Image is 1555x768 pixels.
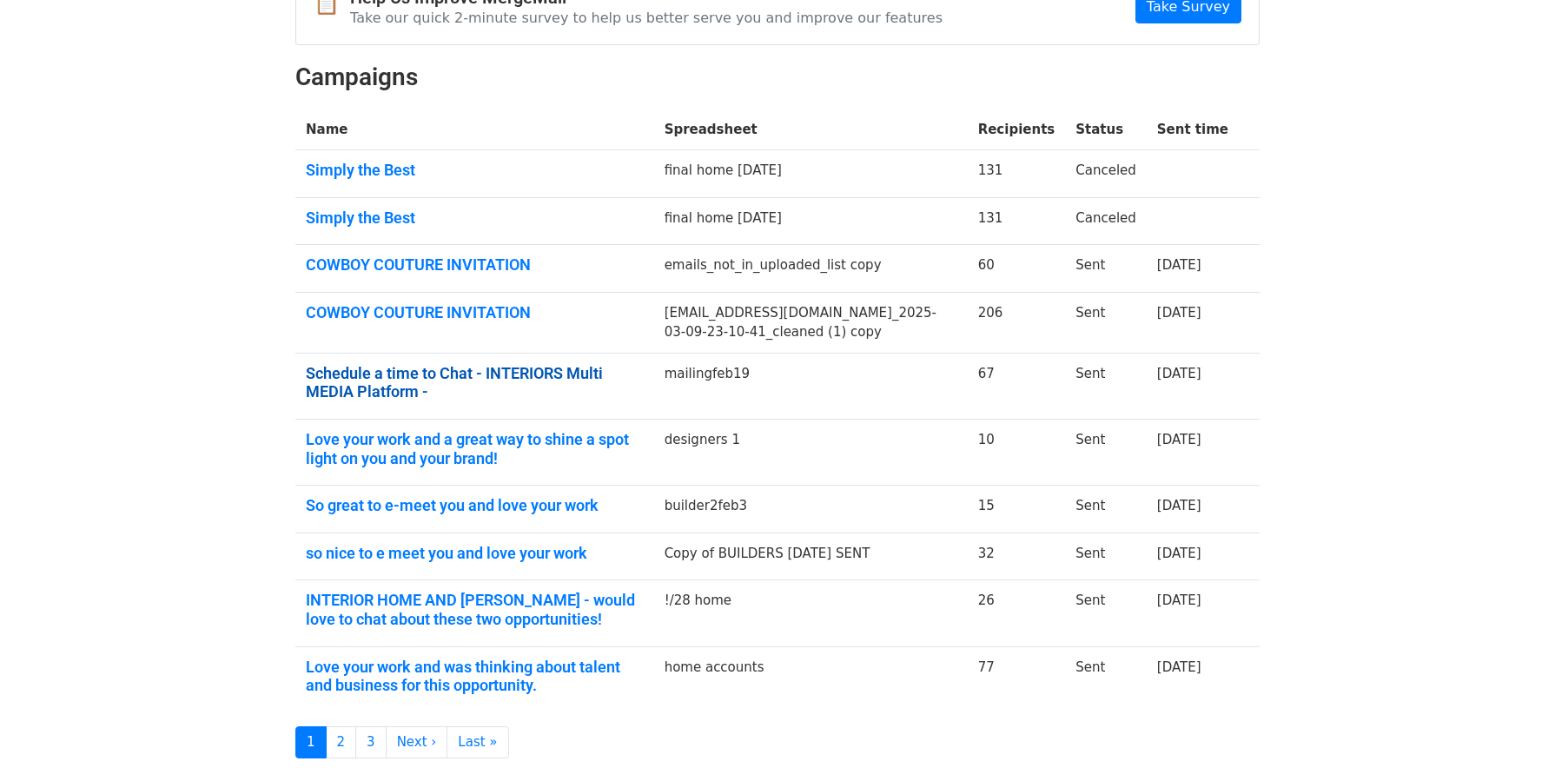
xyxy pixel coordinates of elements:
[1157,498,1201,513] a: [DATE]
[306,658,644,695] a: Love your work and was thinking about talent and business for this opportunity.
[1157,546,1201,561] a: [DATE]
[968,109,1066,150] th: Recipients
[1065,245,1147,293] td: Sent
[654,533,968,580] td: Copy of BUILDERS [DATE] SENT
[447,726,508,758] a: Last »
[306,209,644,228] a: Simply the Best
[1157,257,1201,273] a: [DATE]
[1065,580,1147,646] td: Sent
[306,161,644,180] a: Simply the Best
[1065,646,1147,712] td: Sent
[654,197,968,245] td: final home [DATE]
[306,430,644,467] a: Love your work and a great way to shine a spot light on you and your brand!
[1065,150,1147,198] td: Canceled
[968,353,1066,419] td: 67
[968,197,1066,245] td: 131
[295,63,1260,92] h2: Campaigns
[968,580,1066,646] td: 26
[654,109,968,150] th: Spreadsheet
[306,544,644,563] a: so nice to e meet you and love your work
[1065,420,1147,486] td: Sent
[654,353,968,419] td: mailingfeb19
[1065,109,1147,150] th: Status
[295,109,654,150] th: Name
[355,726,387,758] a: 3
[1065,353,1147,419] td: Sent
[968,486,1066,533] td: 15
[306,364,644,401] a: Schedule a time to Chat - INTERIORS Multi MEDIA Platform -
[654,646,968,712] td: home accounts
[654,486,968,533] td: builder2feb3
[654,292,968,353] td: [EMAIL_ADDRESS][DOMAIN_NAME]_2025-03-09-23-10-41_cleaned (1) copy
[386,726,448,758] a: Next ›
[1157,593,1201,608] a: [DATE]
[306,496,644,515] a: So great to e-meet you and love your work
[1157,659,1201,675] a: [DATE]
[295,726,327,758] a: 1
[654,580,968,646] td: !/28 home
[968,646,1066,712] td: 77
[1147,109,1239,150] th: Sent time
[306,303,644,322] a: COWBOY COUTURE INVITATION
[968,292,1066,353] td: 206
[1157,432,1201,447] a: [DATE]
[306,591,644,628] a: INTERIOR HOME AND [PERSON_NAME] - would love to chat about these two opportunities!
[1157,305,1201,321] a: [DATE]
[968,533,1066,580] td: 32
[1468,685,1555,768] iframe: Chat Widget
[1065,486,1147,533] td: Sent
[1065,533,1147,580] td: Sent
[1065,292,1147,353] td: Sent
[350,9,943,27] p: Take our quick 2-minute survey to help us better serve you and improve our features
[1157,366,1201,381] a: [DATE]
[654,150,968,198] td: final home [DATE]
[654,420,968,486] td: designers 1
[326,726,357,758] a: 2
[968,150,1066,198] td: 131
[654,245,968,293] td: emails_not_in_uploaded_list copy
[968,245,1066,293] td: 60
[968,420,1066,486] td: 10
[1065,197,1147,245] td: Canceled
[306,255,644,275] a: COWBOY COUTURE INVITATION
